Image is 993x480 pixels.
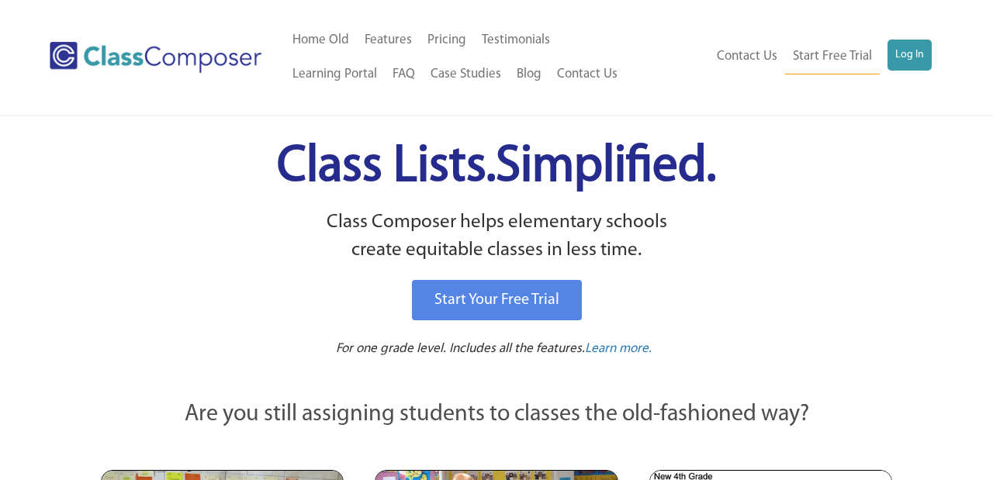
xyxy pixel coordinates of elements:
[887,40,932,71] a: Log In
[285,23,357,57] a: Home Old
[101,398,892,432] p: Are you still assigning students to classes the old-fashioned way?
[496,142,716,192] span: Simplified.
[385,57,423,92] a: FAQ
[585,342,652,355] span: Learn more.
[585,340,652,359] a: Learn more.
[336,342,585,355] span: For one grade level. Includes all the features.
[285,23,645,92] nav: Header Menu
[99,209,894,265] p: Class Composer helps elementary schools create equitable classes in less time.
[509,57,549,92] a: Blog
[50,42,261,73] img: Class Composer
[423,57,509,92] a: Case Studies
[285,57,385,92] a: Learning Portal
[277,142,716,192] span: Class Lists.
[412,280,582,320] a: Start Your Free Trial
[785,40,880,74] a: Start Free Trial
[549,57,625,92] a: Contact Us
[474,23,558,57] a: Testimonials
[434,292,559,308] span: Start Your Free Trial
[709,40,785,74] a: Contact Us
[357,23,420,57] a: Features
[420,23,474,57] a: Pricing
[645,40,932,74] nav: Header Menu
